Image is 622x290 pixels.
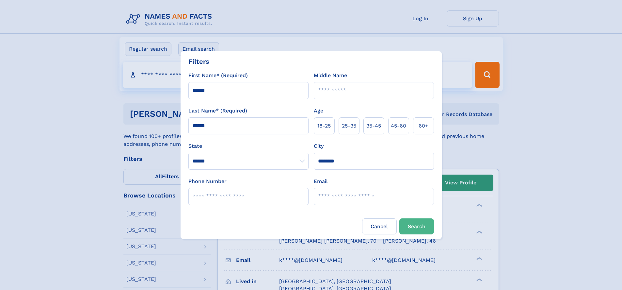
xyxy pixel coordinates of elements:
label: City [314,142,324,150]
label: State [188,142,309,150]
span: 25‑35 [342,122,356,130]
span: 45‑60 [391,122,406,130]
label: First Name* (Required) [188,72,248,79]
label: Phone Number [188,178,227,185]
label: Cancel [362,218,397,234]
label: Email [314,178,328,185]
span: 35‑45 [366,122,381,130]
span: 18‑25 [317,122,331,130]
div: Filters [188,57,209,66]
label: Age [314,107,323,115]
span: 60+ [419,122,428,130]
label: Middle Name [314,72,347,79]
button: Search [399,218,434,234]
label: Last Name* (Required) [188,107,247,115]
